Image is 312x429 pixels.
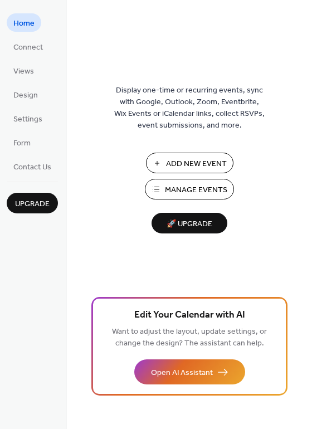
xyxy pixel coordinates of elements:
[7,133,37,152] a: Form
[7,13,41,32] a: Home
[13,114,42,125] span: Settings
[158,217,221,232] span: 🚀 Upgrade
[145,179,234,199] button: Manage Events
[13,90,38,101] span: Design
[7,157,58,175] a: Contact Us
[7,85,45,104] a: Design
[165,184,227,196] span: Manage Events
[13,66,34,77] span: Views
[13,18,35,30] span: Home
[13,162,51,173] span: Contact Us
[13,42,43,53] span: Connect
[146,153,233,173] button: Add New Event
[112,324,267,351] span: Want to adjust the layout, update settings, or change the design? The assistant can help.
[7,109,49,128] a: Settings
[152,213,227,233] button: 🚀 Upgrade
[15,198,50,210] span: Upgrade
[7,193,58,213] button: Upgrade
[134,359,245,384] button: Open AI Assistant
[13,138,31,149] span: Form
[151,367,213,379] span: Open AI Assistant
[134,308,245,323] span: Edit Your Calendar with AI
[7,61,41,80] a: Views
[166,158,227,170] span: Add New Event
[114,85,265,131] span: Display one-time or recurring events, sync with Google, Outlook, Zoom, Eventbrite, Wix Events or ...
[7,37,50,56] a: Connect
